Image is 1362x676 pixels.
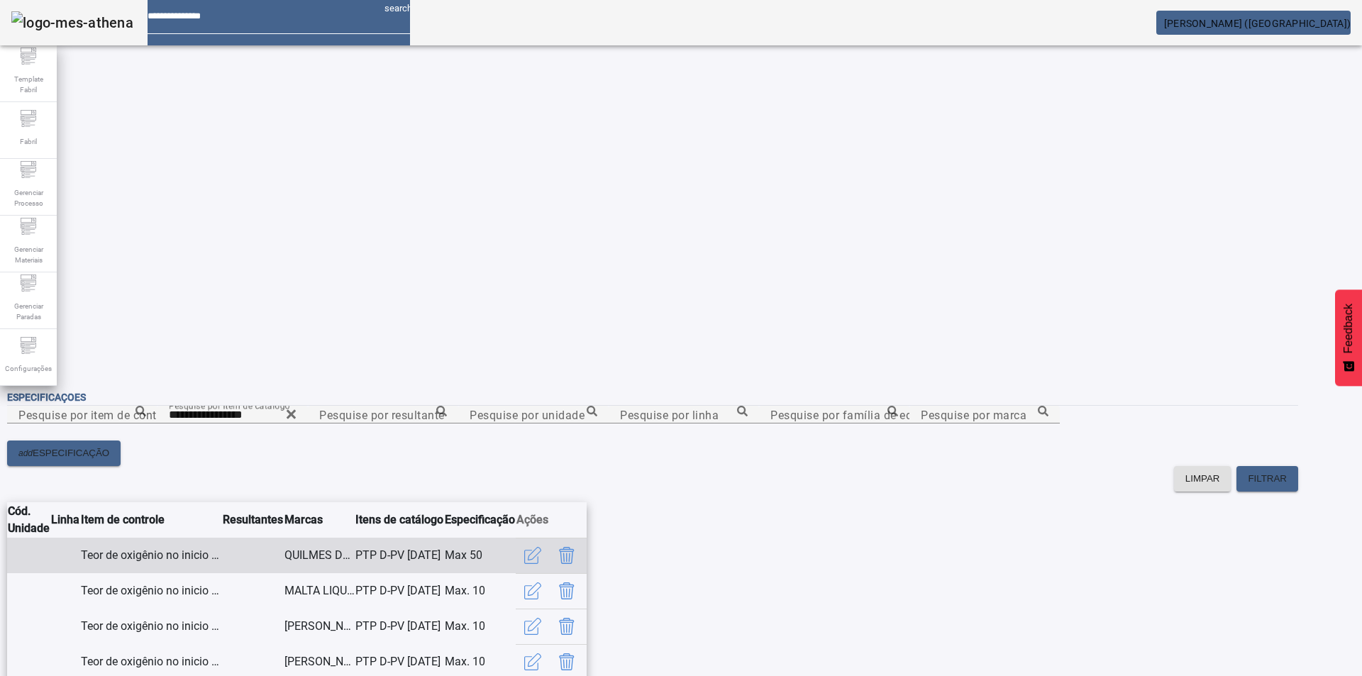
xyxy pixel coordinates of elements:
td: PTP D-PV [DATE] [355,538,444,573]
button: FILTRAR [1236,466,1298,492]
button: Delete [550,609,584,643]
span: Gerenciar Processo [7,183,50,213]
button: addESPECIFICAÇÃO [7,440,121,466]
mat-label: Pesquise por linha [620,408,719,421]
img: logo-mes-athena [11,11,133,34]
td: MALTA LIQUIDA [284,573,355,609]
mat-label: Pesquise por marca [921,408,1026,421]
mat-label: Pesquise por item de catálogo [169,400,290,410]
span: [PERSON_NAME] ([GEOGRAPHIC_DATA]) [1164,18,1351,29]
span: Feedback [1342,304,1355,353]
th: Cód. Unidade [7,502,50,538]
input: Number [921,406,1048,423]
button: Feedback - Mostrar pesquisa [1335,289,1362,386]
span: Fabril [16,132,41,151]
th: Linha [50,502,80,538]
td: PTP D-PV [DATE] [355,609,444,644]
input: Number [770,406,898,423]
button: Delete [550,574,584,608]
button: Delete [550,538,584,572]
span: ESPECIFICAÇÃO [33,446,109,460]
button: LIMPAR [1174,466,1231,492]
input: Number [470,406,597,423]
span: Gerenciar Materiais [7,240,50,270]
td: QUILMES DOBLE MALTA [284,538,355,573]
td: [PERSON_NAME] WINE [284,609,355,644]
mat-label: Pesquise por unidade [470,408,585,421]
td: PTP D-PV [DATE] [355,573,444,609]
th: Item de controle [80,502,222,538]
td: Teor de oxigênio no inicio da filtração [80,573,222,609]
input: Number [620,406,748,423]
th: Itens de catálogo [355,502,444,538]
mat-label: Pesquise por resultante [319,408,445,421]
th: Marcas [284,502,355,538]
mat-label: Pesquise por família de equipamento [770,408,970,421]
input: Number [18,406,146,423]
span: Especificações [7,392,86,403]
span: LIMPAR [1185,472,1220,486]
td: Max. 10 [444,609,516,644]
span: Configurações [1,359,56,378]
td: Max 50 [444,538,516,573]
td: Teor de oxigênio no inicio da filtração [80,609,222,644]
td: Teor de oxigênio no inicio da filtração [80,538,222,573]
input: Number [169,406,297,423]
input: Number [319,406,447,423]
mat-label: Pesquise por item de controle [18,408,177,421]
th: Ações [516,502,587,538]
td: Max. 10 [444,573,516,609]
th: Especificação [444,502,516,538]
span: Template Fabril [7,70,50,99]
th: Resultantes [222,502,284,538]
span: Gerenciar Paradas [7,297,50,326]
span: FILTRAR [1248,472,1287,486]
